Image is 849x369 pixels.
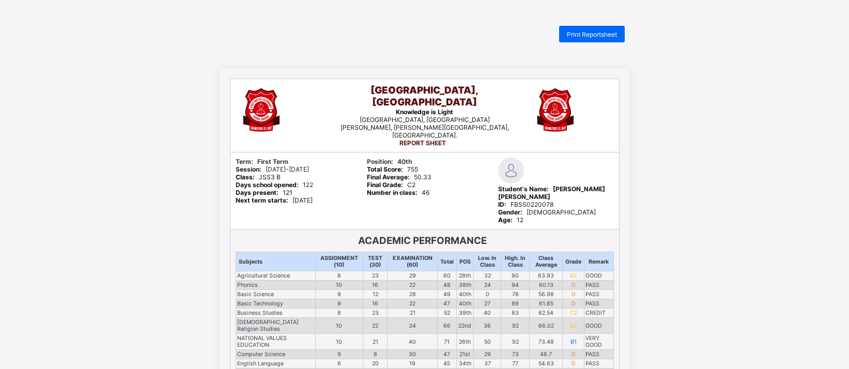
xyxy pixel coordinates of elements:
b: REPORT SHEET [399,139,446,147]
td: 92 [501,334,530,350]
span: 40th [367,158,412,165]
td: D [563,281,584,290]
td: NATIONAL VALUES EDUCATION [236,334,316,350]
td: 22 [388,281,438,290]
td: PASS [584,359,613,368]
b: Age: [498,216,513,224]
td: B2 [563,271,584,281]
th: Low. In Class [473,252,501,271]
td: 39th [456,309,473,318]
b: ID: [498,201,506,208]
b: Class: [236,173,255,181]
td: 29 [473,350,501,359]
td: 40 [473,309,501,318]
td: 36 [473,318,501,334]
td: 48.7 [530,350,563,359]
td: 37 [473,359,501,368]
td: PASS [584,281,613,290]
td: D [563,290,584,299]
td: 24 [473,281,501,290]
b: Next term starts: [236,196,288,204]
b: Days present: [236,189,279,196]
td: 63.93 [530,271,563,281]
span: 50.33 [367,173,431,181]
td: 34th [456,359,473,368]
td: Computer Science [236,350,316,359]
td: 8 [316,271,363,281]
b: Final Average: [367,173,410,181]
td: Basic Technology [236,299,316,309]
td: 9 [316,350,363,359]
td: Basic Science [236,290,316,299]
td: GOOD [584,318,613,334]
th: Class Average [530,252,563,271]
b: Total Score: [367,165,403,173]
b: ACADEMIC PERFORMANCE [358,235,487,247]
td: 54.63 [530,359,563,368]
th: Remark [584,252,613,271]
td: 21st [456,350,473,359]
td: 10 [316,318,363,334]
b: Days school opened: [236,181,299,189]
td: 20 [363,359,388,368]
th: High. In Class [501,252,530,271]
b: Final Grade: [367,181,403,189]
td: Business Studies [236,309,316,318]
td: 9 [316,290,363,299]
th: TEST (30) [363,252,388,271]
td: 49 [437,290,456,299]
span: [DEMOGRAPHIC_DATA] [498,208,596,216]
td: PASS [584,350,613,359]
td: 6 [316,359,363,368]
td: 50 [473,334,501,350]
td: 23 [363,309,388,318]
span: 121 [236,189,292,196]
b: Session: [236,165,261,173]
td: 8 [316,309,363,318]
td: 32 [473,271,501,281]
td: 16 [363,281,388,290]
td: [DEMOGRAPHIC_DATA] Religion Studies [236,318,316,334]
td: 29 [388,271,438,281]
b: Number in class: [367,189,418,196]
td: English Language [236,359,316,368]
td: 61.85 [530,299,563,309]
td: 94 [501,281,530,290]
span: First Term [236,158,288,165]
td: 73 [501,350,530,359]
td: 78 [501,290,530,299]
td: D [563,350,584,359]
td: 21 [388,309,438,318]
td: CREDIT [584,309,613,318]
th: ASSIGNMENT (10) [316,252,363,271]
td: 12 [363,290,388,299]
td: B2 [563,318,584,334]
td: 66 [437,318,456,334]
td: 90 [501,271,530,281]
td: 10 [316,334,363,350]
td: 19 [388,359,438,368]
td: 56.98 [530,290,563,299]
span: [DATE] [236,196,313,204]
td: 26th [456,334,473,350]
td: 62.54 [530,309,563,318]
td: 9 [316,299,363,309]
td: 83 [501,309,530,318]
th: POS [456,252,473,271]
td: 40th [456,290,473,299]
td: D [563,299,584,309]
td: 73.48 [530,334,563,350]
td: PASS [584,290,613,299]
td: D [563,359,584,368]
td: 28 [388,290,438,299]
span: Knowledge is Light [396,108,453,116]
td: 16 [363,299,388,309]
td: 48 [437,281,456,290]
td: 34 [388,318,438,334]
span: 46 [367,189,429,196]
td: Phonics [236,281,316,290]
th: Total [437,252,456,271]
td: 21 [363,334,388,350]
th: Subjects [236,252,316,271]
b: Gender: [498,208,522,216]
